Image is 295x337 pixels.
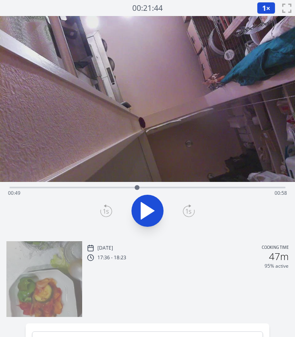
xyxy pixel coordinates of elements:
[132,2,163,14] a: 00:21:44
[262,3,266,13] span: 1
[262,244,289,252] p: Cooking time
[97,245,113,251] p: [DATE]
[275,190,287,196] span: 00:58
[97,254,126,261] p: 17:36 - 18:23
[6,241,82,317] img: 250824083730_thumb.jpeg
[8,190,20,196] span: 00:49
[269,252,289,261] h2: 47m
[257,2,275,14] button: 1×
[265,263,289,269] p: 95% active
